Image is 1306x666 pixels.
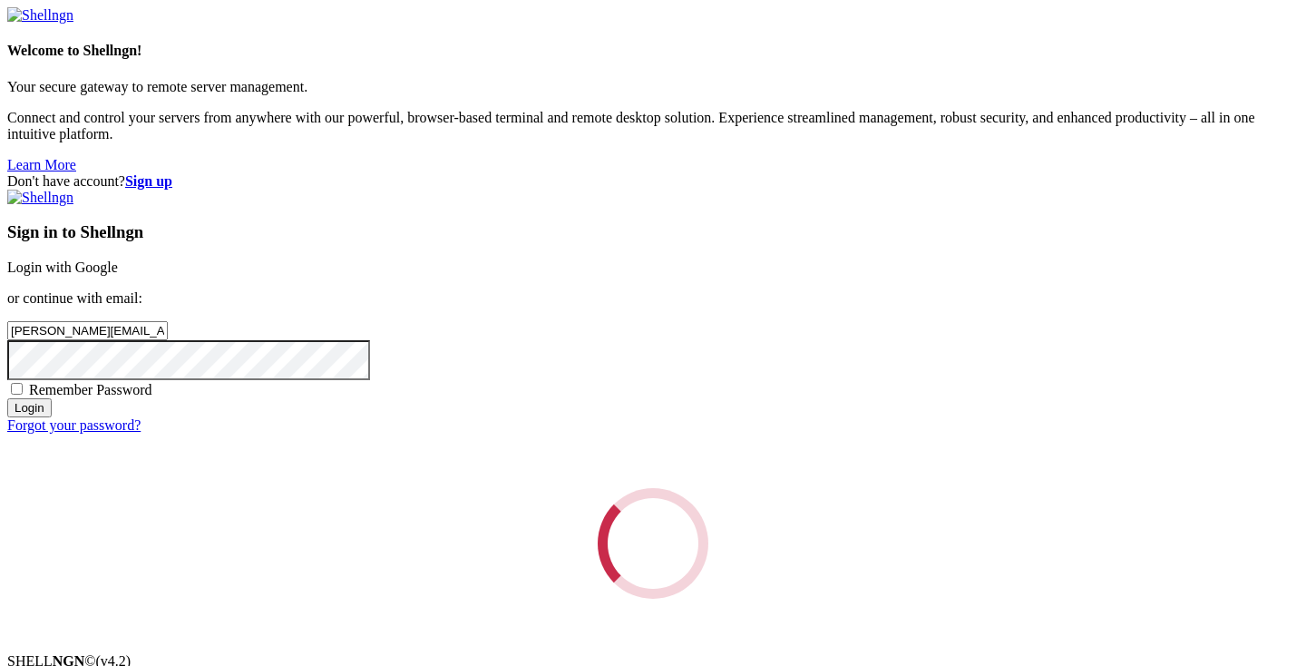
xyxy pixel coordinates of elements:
a: Learn More [7,157,76,172]
h3: Sign in to Shellngn [7,222,1299,242]
div: Loading... [592,483,713,603]
input: Email address [7,321,168,340]
input: Login [7,398,52,417]
p: Connect and control your servers from anywhere with our powerful, browser-based terminal and remo... [7,110,1299,142]
a: Sign up [125,173,172,189]
img: Shellngn [7,190,73,206]
div: Don't have account? [7,173,1299,190]
span: Remember Password [29,382,152,397]
input: Remember Password [11,383,23,395]
a: Forgot your password? [7,417,141,433]
img: Shellngn [7,7,73,24]
h4: Welcome to Shellngn! [7,43,1299,59]
p: or continue with email: [7,290,1299,307]
a: Login with Google [7,260,118,275]
p: Your secure gateway to remote server management. [7,79,1299,95]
